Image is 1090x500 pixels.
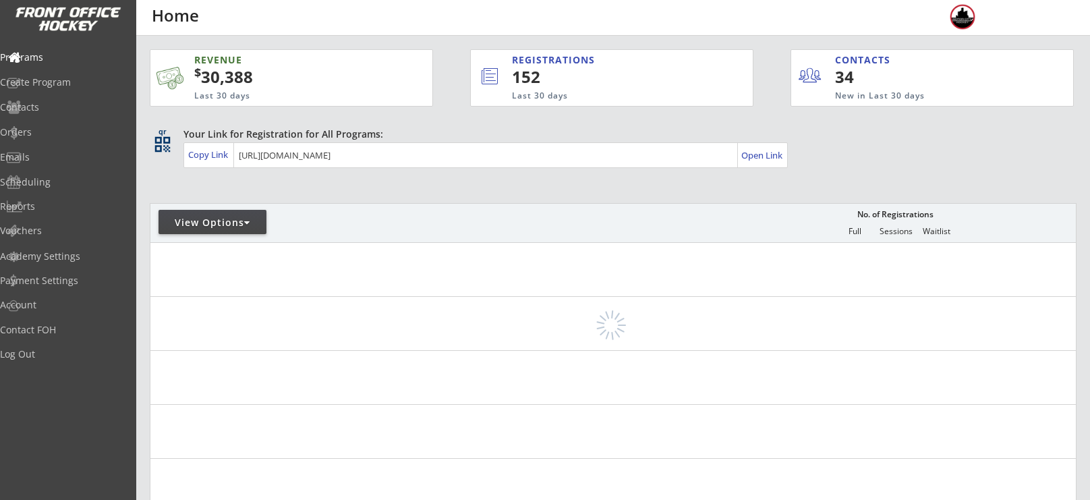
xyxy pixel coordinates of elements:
div: 30,388 [194,65,390,88]
a: Open Link [741,146,784,165]
div: REGISTRATIONS [512,53,691,67]
div: Your Link for Registration for All Programs: [183,128,1035,141]
div: Waitlist [916,227,956,236]
div: REVENUE [194,53,367,67]
div: Open Link [741,150,784,161]
div: 152 [512,65,708,88]
sup: $ [194,64,201,80]
div: qr [154,128,170,136]
div: CONTACTS [835,53,896,67]
div: View Options [159,216,266,229]
div: Last 30 days [512,90,697,102]
div: No. of Registrations [853,210,937,219]
div: 34 [835,65,918,88]
div: New in Last 30 days [835,90,1010,102]
div: Sessions [876,227,916,236]
div: Full [834,227,875,236]
div: Copy Link [188,148,231,161]
div: Last 30 days [194,90,367,102]
button: qr_code [152,134,173,155]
